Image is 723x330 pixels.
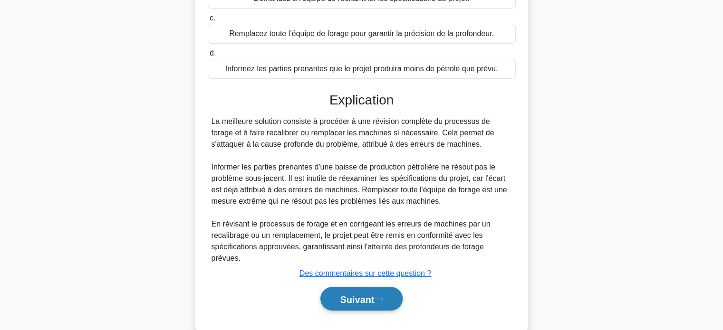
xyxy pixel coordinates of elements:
[329,93,394,107] font: Explication
[212,163,507,205] font: Informer les parties prenantes d'une baisse de production pétrolière ne résout pas le problème so...
[212,220,491,262] font: En révisant le processus de forage et en corrigeant les erreurs de machines par un recalibrage ou...
[320,287,402,311] button: Suivant
[225,65,498,73] font: Informez les parties prenantes que le projet produira moins de pétrole que prévu.
[210,14,215,22] font: c.
[229,29,494,38] font: Remplacez toute l’équipe de forage pour garantir la précision de la profondeur.
[299,269,431,277] a: Des commentaires sur cette question ?
[340,294,374,304] font: Suivant
[210,49,216,57] font: d.
[212,117,494,148] font: La meilleure solution consiste à procéder à une révision complète du processus de forage et à fai...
